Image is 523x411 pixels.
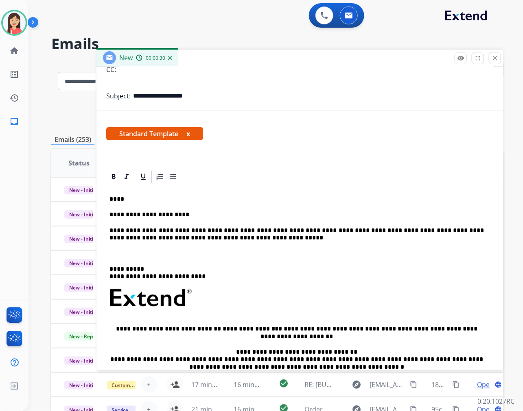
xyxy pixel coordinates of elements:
[51,135,94,145] p: Emails (253)
[352,380,361,389] mat-icon: explore
[107,171,120,183] div: Bold
[64,308,102,316] span: New - Initial
[64,283,102,292] span: New - Initial
[477,380,494,389] span: Open
[106,65,116,74] p: CC:
[234,380,281,389] span: 16 minutes ago
[167,171,179,183] div: Bullet List
[410,381,417,388] mat-icon: content_copy
[119,53,133,62] span: New
[137,171,149,183] div: Underline
[147,380,151,389] span: +
[64,235,102,243] span: New - Initial
[9,70,19,79] mat-icon: list_alt
[170,380,180,389] mat-icon: person_add
[191,380,239,389] span: 17 minutes ago
[64,332,101,341] span: New - Reply
[64,186,102,194] span: New - Initial
[64,259,102,267] span: New - Initial
[64,210,102,219] span: New - Initial
[154,171,166,183] div: Ordered List
[491,54,499,62] mat-icon: close
[107,381,160,389] span: Customer Support
[3,11,26,34] img: avatar
[478,396,515,406] p: 0.20.1027RC
[64,357,102,365] span: New - Initial
[146,55,165,61] span: 00:00:30
[9,93,19,103] mat-icon: history
[64,381,102,389] span: New - Initial
[474,54,481,62] mat-icon: fullscreen
[9,117,19,126] mat-icon: inbox
[51,36,503,52] h2: Emails
[495,381,502,388] mat-icon: language
[9,46,19,56] mat-icon: home
[106,91,131,101] p: Subject:
[106,127,203,140] span: Standard Template
[457,54,464,62] mat-icon: remove_red_eye
[452,381,460,388] mat-icon: content_copy
[68,158,90,168] span: Status
[120,171,133,183] div: Italic
[141,376,157,393] button: +
[279,378,289,388] mat-icon: check_circle
[186,129,190,139] button: x
[370,380,405,389] span: [EMAIL_ADDRESS][DOMAIN_NAME]
[304,380,510,389] span: RE: [BULK] Action required: Extend claim approved for replacement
